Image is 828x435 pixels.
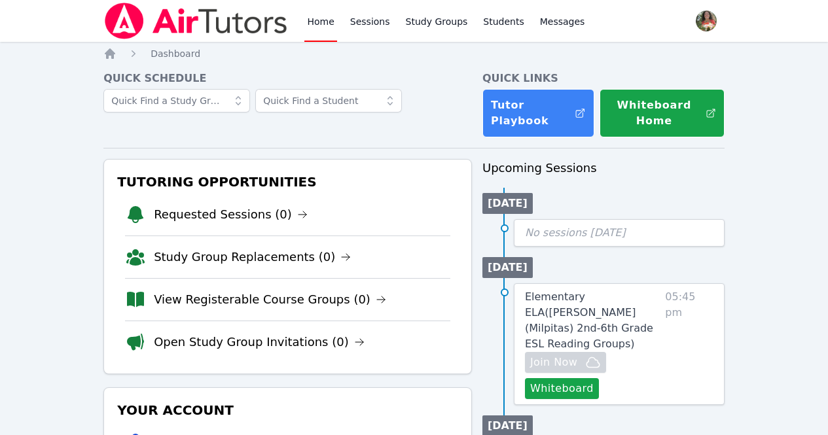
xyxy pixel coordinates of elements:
[255,89,402,113] input: Quick Find a Student
[103,89,250,113] input: Quick Find a Study Group
[103,71,472,86] h4: Quick Schedule
[151,47,200,60] a: Dashboard
[482,159,725,177] h3: Upcoming Sessions
[115,170,461,194] h3: Tutoring Opportunities
[154,248,351,266] a: Study Group Replacements (0)
[525,290,653,350] span: Elementary ELA ( [PERSON_NAME] (Milpitas) 2nd-6th Grade ESL Reading Groups )
[154,205,308,224] a: Requested Sessions (0)
[103,47,725,60] nav: Breadcrumb
[525,352,606,373] button: Join Now
[482,89,594,137] a: Tutor Playbook
[482,193,533,214] li: [DATE]
[600,89,725,137] button: Whiteboard Home
[115,398,461,422] h3: Your Account
[103,3,289,39] img: Air Tutors
[482,71,725,86] h4: Quick Links
[525,378,599,399] button: Whiteboard
[530,355,577,370] span: Join Now
[482,257,533,278] li: [DATE]
[540,15,585,28] span: Messages
[525,226,626,239] span: No sessions [DATE]
[151,48,200,59] span: Dashboard
[154,290,386,309] a: View Registerable Course Groups (0)
[154,333,365,351] a: Open Study Group Invitations (0)
[525,289,660,352] a: Elementary ELA([PERSON_NAME] (Milpitas) 2nd-6th Grade ESL Reading Groups)
[665,289,713,399] span: 05:45 pm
